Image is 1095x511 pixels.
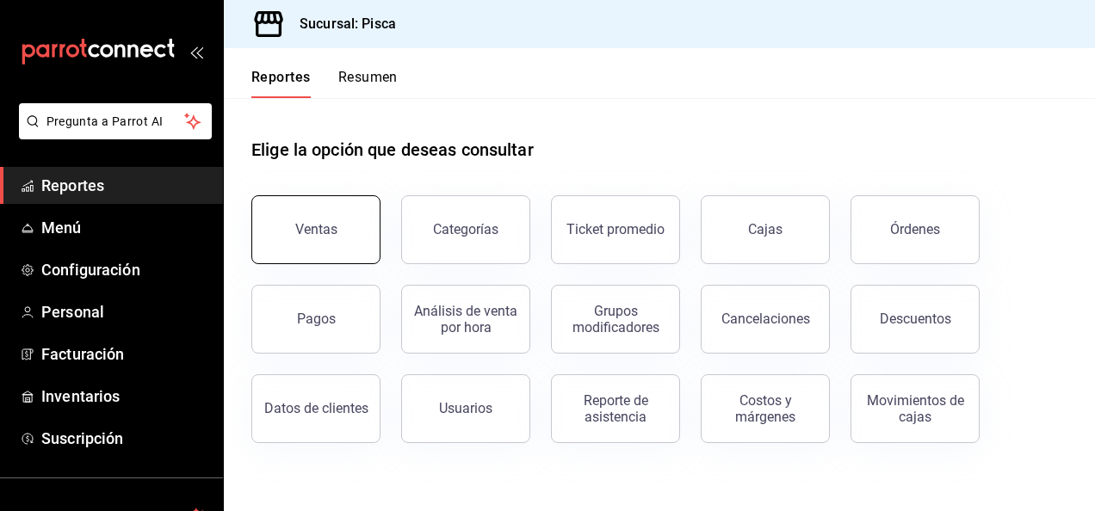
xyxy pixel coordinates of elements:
button: Resumen [338,69,398,98]
div: Reporte de asistencia [562,392,669,425]
button: Ventas [251,195,380,264]
button: Ticket promedio [551,195,680,264]
div: Datos de clientes [264,400,368,416]
div: Movimientos de cajas [862,392,968,425]
span: Personal [41,300,209,323]
div: Análisis de venta por hora [412,303,519,336]
button: Pagos [251,285,380,354]
button: Usuarios [401,374,530,443]
button: Reporte de asistencia [551,374,680,443]
h1: Elige la opción que deseas consultar [251,137,534,163]
button: Grupos modificadores [551,285,680,354]
h3: Sucursal: Pisca [286,14,396,34]
span: Suscripción [41,427,209,450]
button: Cancelaciones [701,285,830,354]
button: Costos y márgenes [701,374,830,443]
button: Datos de clientes [251,374,380,443]
button: Pregunta a Parrot AI [19,103,212,139]
button: Movimientos de cajas [851,374,980,443]
button: Reportes [251,69,311,98]
div: Cancelaciones [721,311,810,327]
div: Grupos modificadores [562,303,669,336]
div: Costos y márgenes [712,392,819,425]
button: open_drawer_menu [189,45,203,58]
span: Inventarios [41,385,209,408]
button: Análisis de venta por hora [401,285,530,354]
span: Reportes [41,174,209,197]
div: Descuentos [880,311,951,327]
div: Cajas [748,219,783,240]
div: Órdenes [890,221,940,237]
span: Facturación [41,342,209,366]
div: Usuarios [439,400,492,416]
button: Órdenes [851,195,980,264]
div: Ventas [295,221,337,237]
button: Categorías [401,195,530,264]
div: Pagos [297,311,336,327]
a: Pregunta a Parrot AI [12,125,212,143]
span: Pregunta a Parrot AI [46,113,185,131]
div: Categorías [433,221,498,237]
div: Ticket promedio [566,221,665,237]
span: Menú [41,216,209,239]
span: Configuración [41,258,209,281]
button: Descuentos [851,285,980,354]
a: Cajas [701,195,830,264]
div: navigation tabs [251,69,398,98]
